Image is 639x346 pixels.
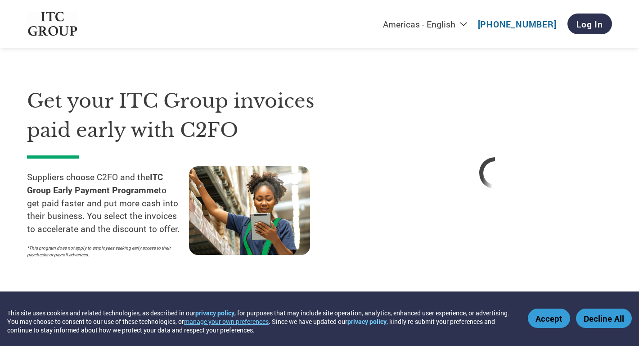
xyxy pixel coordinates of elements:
p: Suppliers choose C2FO and the to get paid faster and put more cash into their business. You selec... [27,171,189,236]
p: *This program does not apply to employees seeking early access to their paychecks or payroll adva... [27,245,180,258]
a: Log In [567,14,612,34]
button: manage your own preferences [184,317,269,326]
a: privacy policy [195,309,234,317]
button: Accept [528,309,570,328]
div: This site uses cookies and related technologies, as described in our , for purposes that may incl... [7,309,515,334]
h1: Get your ITC Group invoices paid early with C2FO [27,86,351,145]
img: supply chain worker [189,166,310,255]
button: Decline All [576,309,632,328]
img: ITC Group [27,12,78,36]
a: [PHONE_NUMBER] [478,18,557,30]
strong: ITC Group Early Payment Programme [27,171,163,196]
a: privacy policy [347,317,387,326]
